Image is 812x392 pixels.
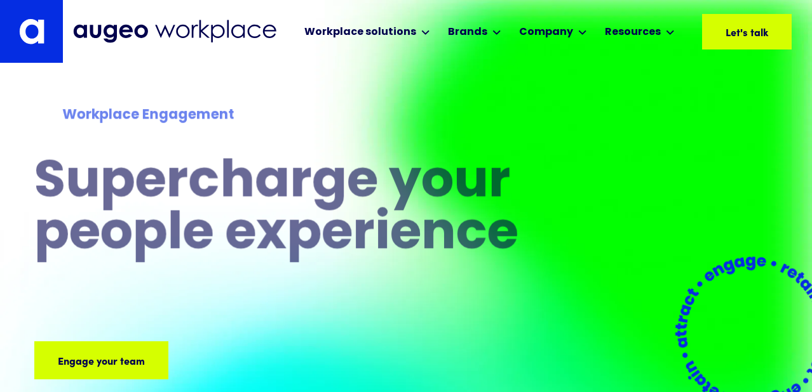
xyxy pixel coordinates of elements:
h1: Supercharge your people experience [34,158,583,261]
div: Resources [605,25,661,40]
img: Augeo's "a" monogram decorative logo in white. [19,18,44,44]
a: Let's talk [702,14,792,49]
div: Company [519,25,573,40]
div: Brands [448,25,487,40]
div: Workplace Engagement [62,105,555,126]
div: Workplace solutions [304,25,416,40]
img: Augeo Workplace business unit full logo in mignight blue. [73,20,276,43]
a: Engage your team [34,341,168,379]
